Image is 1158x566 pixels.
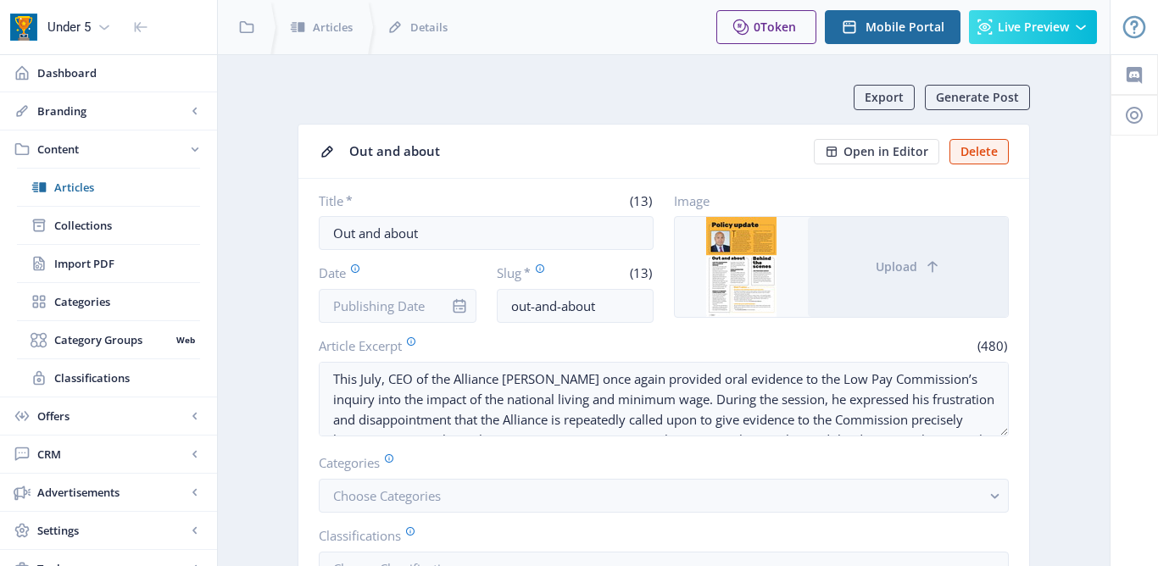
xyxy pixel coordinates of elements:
button: Upload [808,217,1008,317]
label: Date [319,264,463,282]
span: Branding [37,103,187,119]
span: Dashboard [37,64,203,81]
span: Export [865,91,904,104]
a: Category GroupsWeb [17,321,200,358]
button: Open in Editor [814,139,939,164]
span: Collections [54,217,200,234]
span: Open in Editor [843,145,928,158]
button: 0Token [716,10,816,44]
span: Content [37,141,187,158]
span: Details [410,19,448,36]
input: Publishing Date [319,289,476,323]
span: Token [760,19,796,35]
span: Classifications [54,369,200,386]
label: Title [319,192,480,209]
span: Choose Categories [333,487,441,504]
span: Articles [54,179,200,196]
span: Mobile Portal [866,20,944,34]
span: Categories [54,293,200,310]
a: Collections [17,207,200,244]
span: (480) [975,337,1009,354]
a: Categories [17,283,200,320]
span: Articles [313,19,353,36]
button: Choose Categories [319,479,1009,513]
label: Categories [319,453,995,472]
button: Export [854,85,915,110]
div: Out and about [349,138,804,164]
nb-icon: info [451,297,468,314]
label: Slug [497,264,569,282]
img: app-icon.png [10,14,37,41]
button: Generate Post [925,85,1030,110]
button: Live Preview [969,10,1097,44]
span: Generate Post [936,91,1019,104]
a: Articles [17,169,200,206]
label: Image [674,192,995,209]
span: (13) [627,192,654,209]
span: Offers [37,408,187,424]
nb-badge: Web [170,331,200,348]
input: Type Article Title ... [319,216,654,250]
button: Delete [949,139,1009,164]
span: (13) [627,264,654,281]
button: Mobile Portal [825,10,960,44]
div: Under 5 [47,8,91,46]
span: Settings [37,522,187,539]
span: Upload [876,260,917,274]
span: Import PDF [54,255,200,272]
a: Import PDF [17,245,200,282]
a: Classifications [17,359,200,397]
label: Article Excerpt [319,336,657,355]
span: CRM [37,446,187,463]
span: Live Preview [998,20,1069,34]
span: Advertisements [37,484,187,501]
span: Category Groups [54,331,170,348]
input: this-is-how-a-slug-looks-like [497,289,654,323]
